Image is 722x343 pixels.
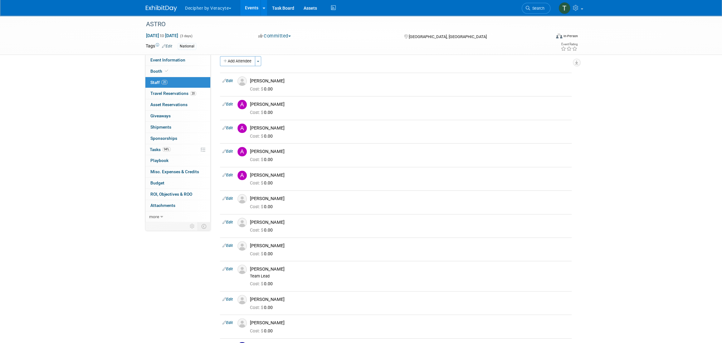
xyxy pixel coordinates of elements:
img: ExhibitDay [146,5,177,12]
div: [PERSON_NAME] [250,125,569,131]
span: Event Information [150,57,185,62]
a: Edit [222,243,233,248]
a: Shipments [145,122,210,133]
span: more [149,214,159,219]
a: Attachments [145,200,210,211]
div: [PERSON_NAME] [250,296,569,302]
a: Event Information [145,55,210,66]
a: Staff20 [145,77,210,88]
span: Sponsorships [150,136,177,141]
img: Format-Inperson.png [556,33,562,38]
span: 0.00 [250,134,275,139]
img: A.jpg [237,171,247,180]
div: Event Format [514,32,578,42]
img: Associate-Profile-5.png [237,76,247,86]
span: (3 days) [179,34,193,38]
span: Cost: $ [250,157,264,162]
span: 0.00 [250,305,275,310]
a: more [145,211,210,222]
span: Misc. Expenses & Credits [150,169,199,174]
span: 0.00 [250,251,275,256]
a: Edit [222,149,233,154]
a: Edit [222,196,233,201]
div: In-Person [563,34,578,38]
td: Toggle Event Tabs [198,222,211,230]
span: Asset Reservations [150,102,188,107]
a: Budget [145,178,210,189]
div: Event Rating [561,43,578,46]
a: Edit [222,297,233,301]
a: Edit [222,126,233,130]
a: Booth [145,66,210,77]
span: 20 [190,91,196,96]
img: Associate-Profile-5.png [237,218,247,227]
i: Booth reservation complete [165,69,168,73]
div: [PERSON_NAME] [250,78,569,84]
a: Edit [222,173,233,177]
div: ASTRO [144,19,541,30]
button: Committed [256,33,293,39]
span: 0.00 [250,328,275,333]
span: Cost: $ [250,204,264,209]
span: ROI, Objectives & ROO [150,192,192,197]
span: 0.00 [250,281,275,286]
div: [PERSON_NAME] [250,243,569,249]
div: [PERSON_NAME] [250,196,569,202]
div: National [178,43,196,50]
img: Associate-Profile-5.png [237,265,247,274]
span: Shipments [150,125,171,130]
span: Cost: $ [250,110,264,115]
span: Playbook [150,158,168,163]
span: 94% [162,147,171,152]
div: Team Lead [250,274,569,279]
div: [PERSON_NAME] [250,101,569,107]
a: Giveaways [145,110,210,121]
td: Personalize Event Tab Strip [187,222,198,230]
span: 0.00 [250,86,275,91]
span: Travel Reservations [150,91,196,96]
a: Travel Reservations20 [145,88,210,99]
img: Associate-Profile-5.png [237,318,247,328]
a: Edit [222,79,233,83]
span: 0.00 [250,110,275,115]
span: Cost: $ [250,328,264,333]
a: Sponsorships [145,133,210,144]
span: Giveaways [150,113,171,118]
span: Cost: $ [250,228,264,233]
span: [DATE] [DATE] [146,33,178,38]
img: Tony Alvarado [559,2,570,14]
img: A.jpg [237,124,247,133]
a: Playbook [145,155,210,166]
img: Associate-Profile-5.png [237,295,247,304]
span: Booth [150,69,169,74]
div: [PERSON_NAME] [250,219,569,225]
span: Tasks [150,147,171,152]
a: Tasks94% [145,144,210,155]
span: 0.00 [250,228,275,233]
span: 20 [161,80,168,85]
button: Add Attendee [220,56,255,66]
span: Cost: $ [250,305,264,310]
a: Edit [222,321,233,325]
a: ROI, Objectives & ROO [145,189,210,200]
div: [PERSON_NAME] [250,320,569,326]
img: Associate-Profile-5.png [237,194,247,203]
img: A.jpg [237,147,247,156]
img: Associate-Profile-5.png [237,241,247,251]
span: 0.00 [250,204,275,209]
span: Cost: $ [250,180,264,185]
a: Asset Reservations [145,99,210,110]
span: 0.00 [250,157,275,162]
span: Cost: $ [250,281,264,286]
span: Staff [150,80,168,85]
span: Attachments [150,203,175,208]
div: [PERSON_NAME] [250,149,569,154]
span: Search [530,6,544,11]
div: [PERSON_NAME] [250,266,569,272]
span: Cost: $ [250,251,264,256]
td: Tags [146,43,172,50]
a: Misc. Expenses & Credits [145,166,210,177]
a: Edit [222,102,233,106]
span: [GEOGRAPHIC_DATA], [GEOGRAPHIC_DATA] [408,34,486,39]
span: 0.00 [250,180,275,185]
